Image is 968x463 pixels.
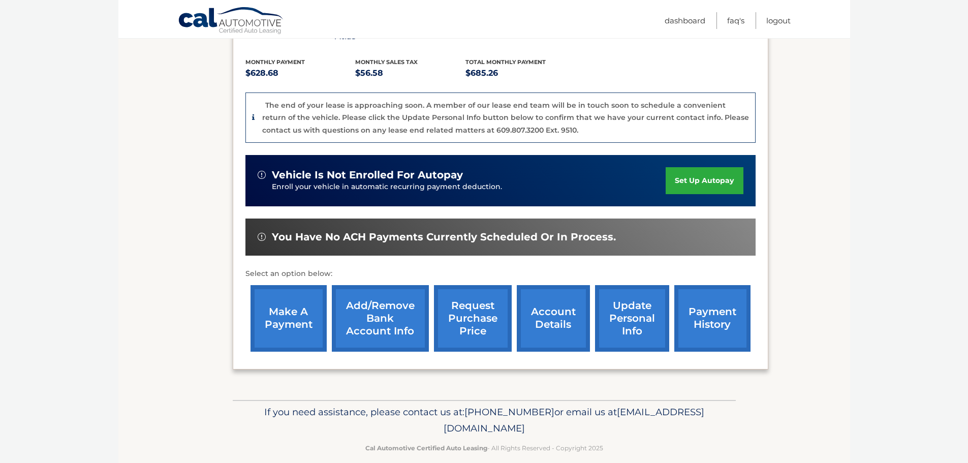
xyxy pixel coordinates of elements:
[766,12,791,29] a: Logout
[595,285,669,352] a: update personal info
[332,285,429,352] a: Add/Remove bank account info
[258,171,266,179] img: alert-white.svg
[355,58,418,66] span: Monthly sales Tax
[464,406,554,418] span: [PHONE_NUMBER]
[251,285,327,352] a: make a payment
[365,444,487,452] strong: Cal Automotive Certified Auto Leasing
[355,66,465,80] p: $56.58
[245,58,305,66] span: Monthly Payment
[272,169,463,181] span: vehicle is not enrolled for autopay
[465,66,576,80] p: $685.26
[178,7,285,36] a: Cal Automotive
[239,443,729,453] p: - All Rights Reserved - Copyright 2025
[245,66,356,80] p: $628.68
[517,285,590,352] a: account details
[262,101,749,135] p: The end of your lease is approaching soon. A member of our lease end team will be in touch soon t...
[674,285,751,352] a: payment history
[258,233,266,241] img: alert-white.svg
[465,58,546,66] span: Total Monthly Payment
[666,167,743,194] a: set up autopay
[434,285,512,352] a: request purchase price
[239,404,729,437] p: If you need assistance, please contact us at: or email us at
[727,12,744,29] a: FAQ's
[245,268,756,280] p: Select an option below:
[272,181,666,193] p: Enroll your vehicle in automatic recurring payment deduction.
[665,12,705,29] a: Dashboard
[272,231,616,243] span: You have no ACH payments currently scheduled or in process.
